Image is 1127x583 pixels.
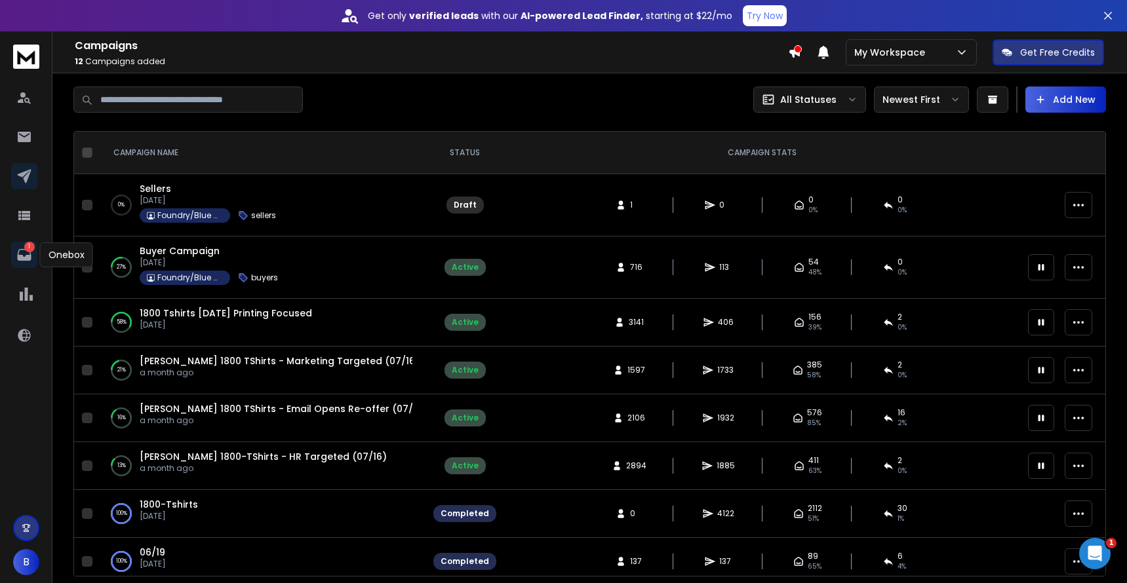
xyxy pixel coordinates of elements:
[627,413,645,423] span: 2106
[157,210,223,221] p: Foundry/Blue Collar
[140,367,412,378] p: a month ago
[898,312,902,322] span: 2
[1025,86,1106,113] button: Add New
[98,236,425,299] td: 27%Buyer Campaign[DATE]Foundry/Blue Collarbuyers
[807,370,821,381] span: 58 %
[140,498,198,511] a: 1800-Tshirts
[1020,46,1095,59] p: Get Free Credits
[808,312,821,322] span: 156
[898,322,907,333] span: 0 %
[1079,538,1111,569] iframe: Intercom live chat
[521,9,643,22] strong: AI-powered Lead Finder,
[898,418,907,428] span: 2 %
[140,559,166,569] p: [DATE]
[718,317,734,328] span: 406
[409,9,479,22] strong: verified leads
[251,273,278,283] p: buyers
[747,9,783,22] p: Try Now
[40,242,93,267] div: Onebox
[717,365,734,375] span: 1733
[452,365,479,375] div: Active
[13,549,39,575] button: B
[808,514,819,524] span: 51 %
[626,461,646,471] span: 2894
[452,262,479,273] div: Active
[13,45,39,69] img: logo
[75,56,83,67] span: 12
[452,461,479,471] div: Active
[808,322,821,333] span: 39 %
[808,205,818,216] span: 0%
[140,307,312,320] a: 1800 Tshirts [DATE] Printing Focused
[630,556,643,567] span: 137
[854,46,930,59] p: My Workspace
[98,394,425,442] td: 16%[PERSON_NAME] 1800 TShirts - Email Opens Re-offer (07/16)a month ago
[98,132,425,174] th: CAMPAIGN NAME
[719,200,732,210] span: 0
[808,503,822,514] span: 2112
[140,546,165,559] a: 06/19
[808,466,821,476] span: 63 %
[75,38,788,54] h1: Campaigns
[140,257,278,268] p: [DATE]
[11,242,37,268] a: 1
[898,257,903,267] span: 0
[993,39,1104,66] button: Get Free Credits
[780,93,837,106] p: All Statuses
[118,198,125,212] p: 0 %
[117,261,126,274] p: 27 %
[898,551,903,561] span: 6
[368,9,732,22] p: Get only with our starting at $22/mo
[425,132,504,174] th: STATUS
[98,347,425,394] td: 21%[PERSON_NAME] 1800 TShirts - Marketing Targeted (07/16)a month ago
[630,508,643,519] span: 0
[140,320,312,330] p: [DATE]
[808,257,819,267] span: 54
[808,455,819,466] span: 411
[719,556,732,567] span: 137
[898,267,907,278] span: 0 %
[898,205,907,216] span: 0%
[75,56,788,67] p: Campaigns added
[140,244,220,257] a: Buyer Campaign
[140,415,412,426] p: a month ago
[898,514,904,524] span: 1 %
[898,195,903,205] span: 0
[140,402,427,415] a: [PERSON_NAME] 1800 TShirts - Email Opens Re-offer (07/16)
[627,365,645,375] span: 1597
[117,411,126,424] p: 16 %
[807,360,822,370] span: 385
[140,354,420,367] a: [PERSON_NAME] 1800 TShirts - Marketing Targeted (07/16)
[140,450,387,463] a: [PERSON_NAME] 1800-TShirts - HR Targeted (07/16)
[808,551,818,561] span: 89
[808,195,814,205] span: 0
[807,407,822,418] span: 576
[719,262,732,273] span: 113
[116,507,127,520] p: 100 %
[140,195,276,206] p: [DATE]
[454,200,477,210] div: Draft
[898,455,902,466] span: 2
[24,242,35,252] p: 1
[504,132,1020,174] th: CAMPAIGN STATS
[117,316,127,329] p: 58 %
[898,407,905,418] span: 16
[140,182,171,195] a: Sellers
[808,267,821,278] span: 48 %
[98,299,425,347] td: 58%1800 Tshirts [DATE] Printing Focused[DATE]
[808,561,821,572] span: 65 %
[807,418,821,428] span: 85 %
[717,508,734,519] span: 4122
[874,86,969,113] button: Newest First
[98,174,425,236] td: 0%Sellers[DATE]Foundry/Blue Collarsellers
[629,317,644,328] span: 3141
[116,555,127,568] p: 100 %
